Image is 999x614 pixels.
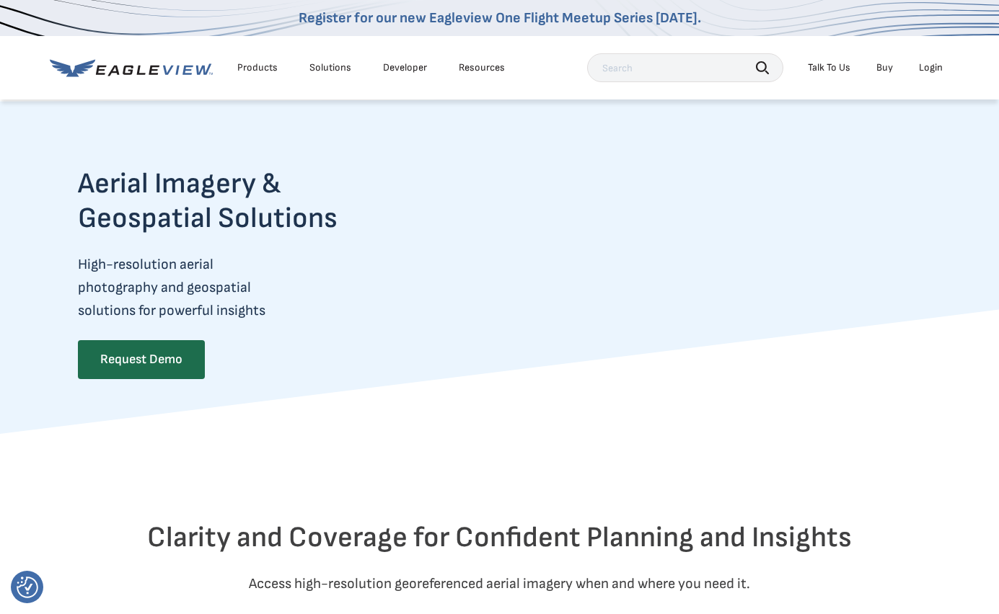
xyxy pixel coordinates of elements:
[78,572,922,595] p: Access high-resolution georeferenced aerial imagery when and where you need it.
[17,577,38,598] button: Consent Preferences
[919,61,943,74] div: Login
[299,9,701,27] a: Register for our new Eagleview One Flight Meetup Series [DATE].
[587,53,783,82] input: Search
[78,520,922,555] h2: Clarity and Coverage for Confident Planning and Insights
[459,61,505,74] div: Resources
[383,61,427,74] a: Developer
[78,340,205,379] a: Request Demo
[78,253,394,322] p: High-resolution aerial photography and geospatial solutions for powerful insights
[17,577,38,598] img: Revisit consent button
[237,61,278,74] div: Products
[876,61,893,74] a: Buy
[808,61,850,74] div: Talk To Us
[78,166,394,236] h2: Aerial Imagery & Geospatial Solutions
[309,61,351,74] div: Solutions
